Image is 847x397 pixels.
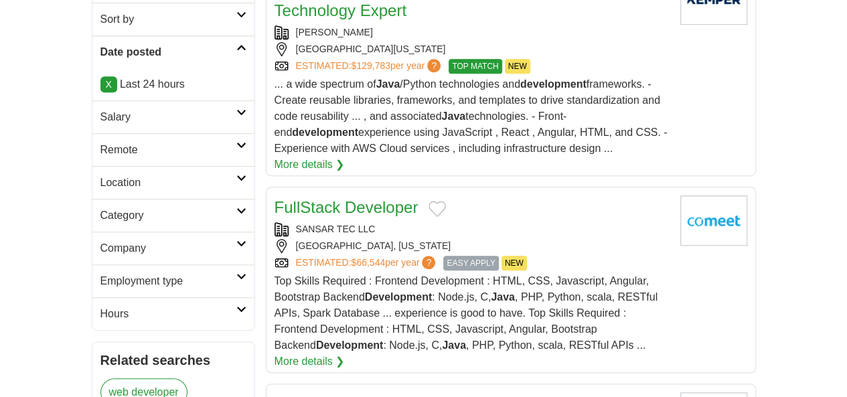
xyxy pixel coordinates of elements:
strong: Development [316,339,383,351]
a: More details ❯ [275,157,345,173]
h2: Employment type [100,273,236,289]
h2: Date posted [100,44,236,60]
a: Salary [92,100,254,133]
a: ESTIMATED:$129,783per year? [296,59,444,74]
button: Add to favorite jobs [429,201,446,217]
a: Category [92,199,254,232]
a: Employment type [92,264,254,297]
strong: Java [441,110,465,122]
div: SANSAR TEC LLC [275,222,670,236]
a: X [100,76,117,92]
img: Company logo [680,195,747,246]
p: Last 24 hours [100,76,246,92]
a: Date posted [92,35,254,68]
span: EASY APPLY [443,256,498,270]
strong: development [520,78,587,90]
strong: development [292,127,358,138]
h2: Sort by [100,11,236,27]
span: ? [422,256,435,269]
span: ... a wide spectrum of /Python technologies and frameworks. - Create reusable libraries, framewor... [275,78,668,154]
span: NEW [505,59,530,74]
h2: Remote [100,142,236,158]
span: NEW [502,256,527,270]
a: Remote [92,133,254,166]
div: [GEOGRAPHIC_DATA][US_STATE] [275,42,670,56]
h2: Category [100,208,236,224]
div: [GEOGRAPHIC_DATA], [US_STATE] [275,239,670,253]
h2: Hours [100,306,236,322]
a: Sort by [92,3,254,35]
a: More details ❯ [275,353,345,370]
span: ? [427,59,441,72]
a: Hours [92,297,254,330]
a: [PERSON_NAME] [296,27,373,37]
strong: Java [376,78,400,90]
span: TOP MATCH [449,59,502,74]
span: Top Skills Required : Frontend Development : HTML, CSS, Javascript, Angular, Bootstrap Backend : ... [275,275,658,351]
strong: Java [442,339,466,351]
strong: Development [365,291,432,303]
span: $66,544 [351,257,385,268]
span: $129,783 [351,60,390,71]
h2: Location [100,175,236,191]
h2: Company [100,240,236,256]
h2: Related searches [100,350,246,370]
a: Location [92,166,254,199]
strong: Java [491,291,515,303]
a: ESTIMATED:$66,544per year? [296,256,439,270]
a: Company [92,232,254,264]
h2: Salary [100,109,236,125]
a: FullStack Developer [275,198,418,216]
